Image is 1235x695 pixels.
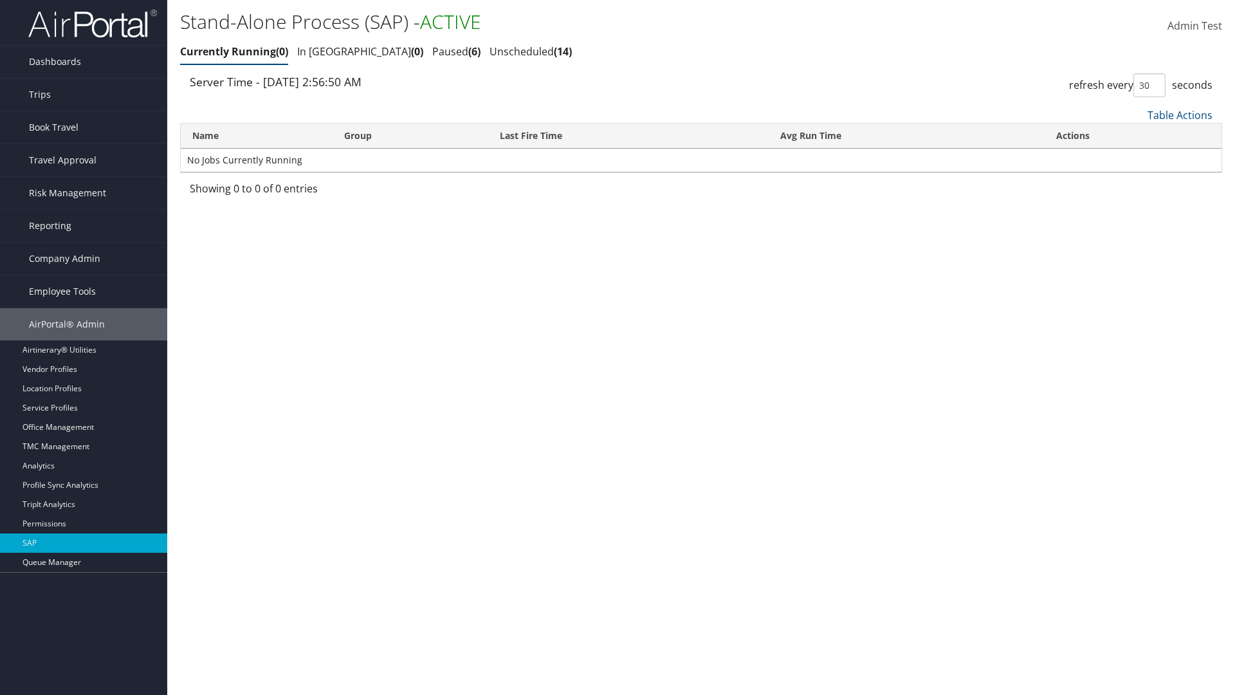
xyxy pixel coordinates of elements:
[1045,124,1221,149] th: Actions
[489,44,572,59] a: Unscheduled14
[432,44,480,59] a: Paused6
[554,44,572,59] span: 14
[769,124,1045,149] th: Avg Run Time: activate to sort column ascending
[1069,78,1133,92] span: refresh every
[1167,6,1222,46] a: Admin Test
[190,181,431,203] div: Showing 0 to 0 of 0 entries
[29,144,96,176] span: Travel Approval
[29,79,51,111] span: Trips
[190,73,691,90] div: Server Time - [DATE] 2:56:50 AM
[29,308,105,340] span: AirPortal® Admin
[468,44,480,59] span: 6
[29,111,78,144] span: Book Travel
[1172,78,1212,92] span: seconds
[29,275,96,308] span: Employee Tools
[181,149,1221,172] td: No Jobs Currently Running
[29,243,100,275] span: Company Admin
[276,44,288,59] span: 0
[411,44,423,59] span: 0
[297,44,423,59] a: In [GEOGRAPHIC_DATA]0
[29,210,71,242] span: Reporting
[420,8,481,35] span: ACTIVE
[180,44,288,59] a: Currently Running0
[488,124,769,149] th: Last Fire Time: activate to sort column ascending
[333,124,488,149] th: Group: activate to sort column ascending
[28,8,157,39] img: airportal-logo.png
[29,46,81,78] span: Dashboards
[1167,19,1222,33] span: Admin Test
[180,8,875,35] h1: Stand-Alone Process (SAP) -
[29,177,106,209] span: Risk Management
[181,124,333,149] th: Name: activate to sort column ascending
[1148,108,1212,122] a: Table Actions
